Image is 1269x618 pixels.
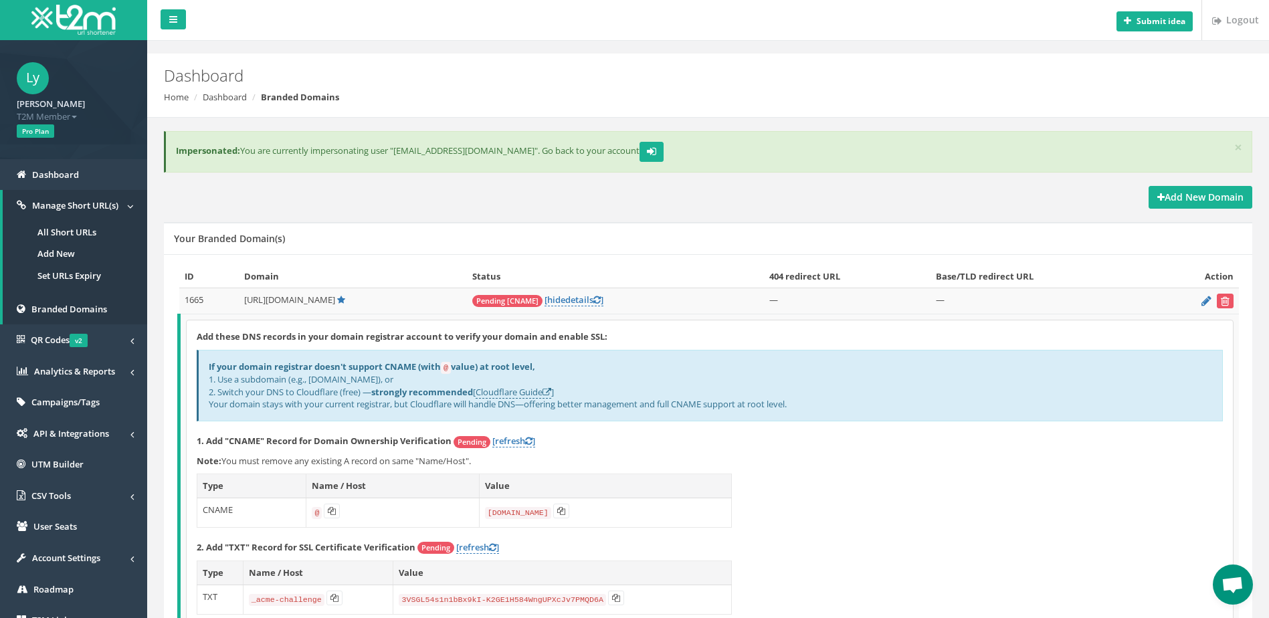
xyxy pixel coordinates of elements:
[179,265,239,288] th: ID
[244,294,335,306] span: [URL][DOMAIN_NAME]
[417,542,454,554] span: Pending
[33,427,109,439] span: API & Integrations
[3,265,147,287] a: Set URLs Expiry
[32,169,79,181] span: Dashboard
[454,436,490,448] span: Pending
[197,435,452,447] strong: 1. Add "CNAME" Record for Domain Ownership Verification
[197,330,607,342] strong: Add these DNS records in your domain registrar account to verify your domain and enable SSL:
[34,365,115,377] span: Analytics & Reports
[17,62,49,94] span: Ly
[467,265,765,288] th: Status
[179,288,239,314] td: 1665
[197,561,243,585] th: Type
[70,334,88,347] span: v2
[32,199,118,211] span: Manage Short URL(s)
[32,552,100,564] span: Account Settings
[261,91,339,103] strong: Branded Domains
[176,144,240,157] b: Impersonated:
[312,507,322,519] code: @
[17,124,54,138] span: Pro Plan
[31,490,71,502] span: CSV Tools
[197,455,1223,468] p: You must remove any existing A record on same "Name/Host".
[1149,186,1252,209] a: Add New Domain
[31,303,107,315] span: Branded Domains
[164,131,1252,173] div: You are currently impersonating user "[EMAIL_ADDRESS][DOMAIN_NAME]". Go back to your account
[3,221,147,243] a: All Short URLs
[371,386,473,398] b: strongly recommended
[1151,265,1239,288] th: Action
[931,288,1151,314] td: —
[197,585,243,614] td: TXT
[33,583,74,595] span: Roadmap
[249,594,324,606] code: _acme-challenge
[174,233,285,243] h5: Your Branded Domain(s)
[197,474,306,498] th: Type
[931,265,1151,288] th: Base/TLD redirect URL
[1234,140,1242,154] button: ×
[547,294,565,306] span: hide
[239,265,467,288] th: Domain
[31,5,116,35] img: T2M
[209,360,535,373] b: If your domain registrar doesn't support CNAME (with value) at root level,
[479,474,731,498] th: Value
[17,94,130,122] a: [PERSON_NAME] T2M Member
[393,561,732,585] th: Value
[306,474,479,498] th: Name / Host
[485,507,551,519] code: [DOMAIN_NAME]
[1137,15,1185,27] b: Submit idea
[472,295,543,307] span: Pending [CNAME]
[164,67,1068,84] h2: Dashboard
[197,498,306,527] td: CNAME
[441,362,451,374] code: @
[197,455,221,467] b: Note:
[545,294,603,306] a: [hidedetails]
[337,294,345,306] a: Default
[764,265,931,288] th: 404 redirect URL
[31,334,88,346] span: QR Codes
[17,98,85,110] strong: [PERSON_NAME]
[764,288,931,314] td: —
[17,110,130,123] span: T2M Member
[1116,11,1193,31] button: Submit idea
[31,396,100,408] span: Campaigns/Tags
[399,594,606,606] code: 3VSGL54s1n1bBx9kI-K2GE1H584WngUPXcJv7PMQD6A
[476,386,551,399] a: Cloudflare Guide
[1213,564,1253,605] div: Open chat
[243,561,393,585] th: Name / Host
[492,435,535,447] a: [refresh]
[197,350,1223,421] div: 1. Use a subdomain (e.g., [DOMAIN_NAME]), or 2. Switch your DNS to Cloudflare (free) — [ ] Your d...
[164,91,189,103] a: Home
[456,541,499,554] a: [refresh]
[203,91,247,103] a: Dashboard
[1157,191,1244,203] strong: Add New Domain
[31,458,84,470] span: UTM Builder
[197,541,415,553] strong: 2. Add "TXT" Record for SSL Certificate Verification
[33,520,77,532] span: User Seats
[3,243,147,265] a: Add New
